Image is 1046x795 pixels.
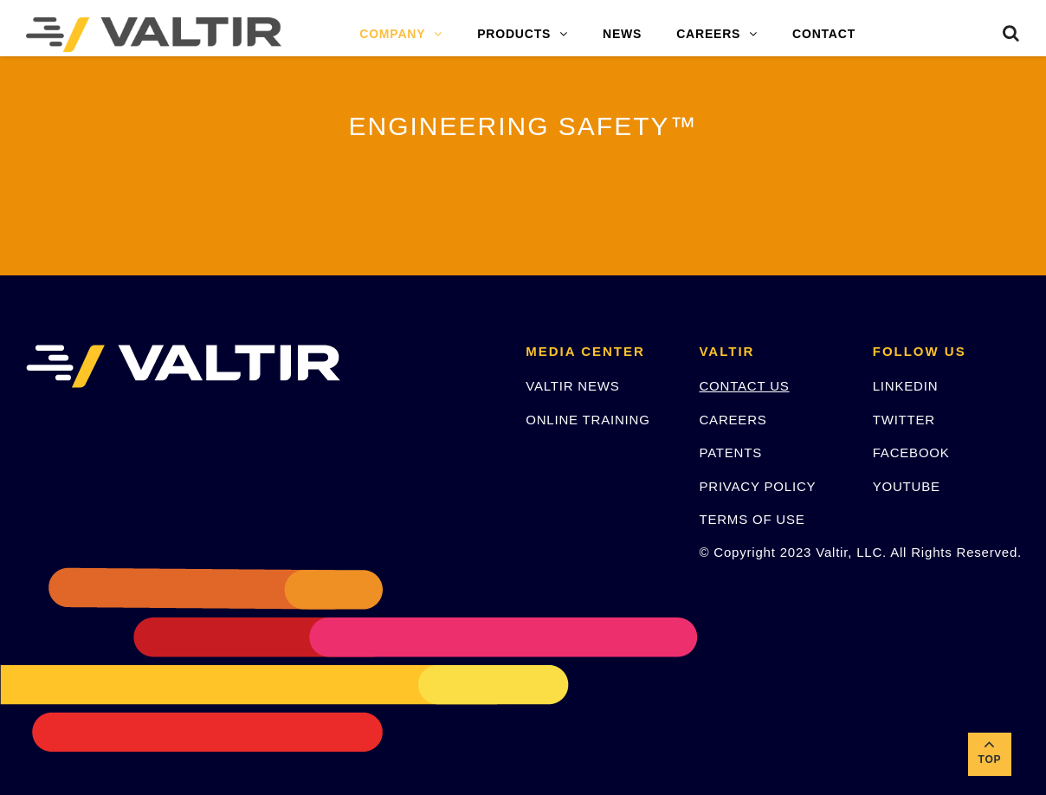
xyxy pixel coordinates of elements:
[873,345,1020,359] h2: FOLLOW US
[775,17,873,52] a: CONTACT
[699,378,789,393] a: CONTACT US
[342,17,460,52] a: COMPANY
[348,112,697,140] span: ENGINEERING SAFETY™
[699,445,762,460] a: PATENTS
[585,17,659,52] a: NEWS
[526,378,619,393] a: VALTIR NEWS
[873,412,935,427] a: TWITTER
[699,542,846,562] p: © Copyright 2023 Valtir, LLC. All Rights Reserved.
[873,479,940,494] a: YOUTUBE
[699,479,816,494] a: PRIVACY POLICY
[699,512,804,527] a: TERMS OF USE
[526,345,673,359] h2: MEDIA CENTER
[699,345,846,359] h2: VALTIR
[26,345,340,388] img: VALTIR
[873,445,950,460] a: FACEBOOK
[968,733,1011,776] a: Top
[526,412,649,427] a: ONLINE TRAINING
[968,750,1011,770] span: Top
[26,17,281,52] img: Valtir
[460,17,585,52] a: PRODUCTS
[873,378,939,393] a: LINKEDIN
[699,412,766,427] a: CAREERS
[659,17,775,52] a: CAREERS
